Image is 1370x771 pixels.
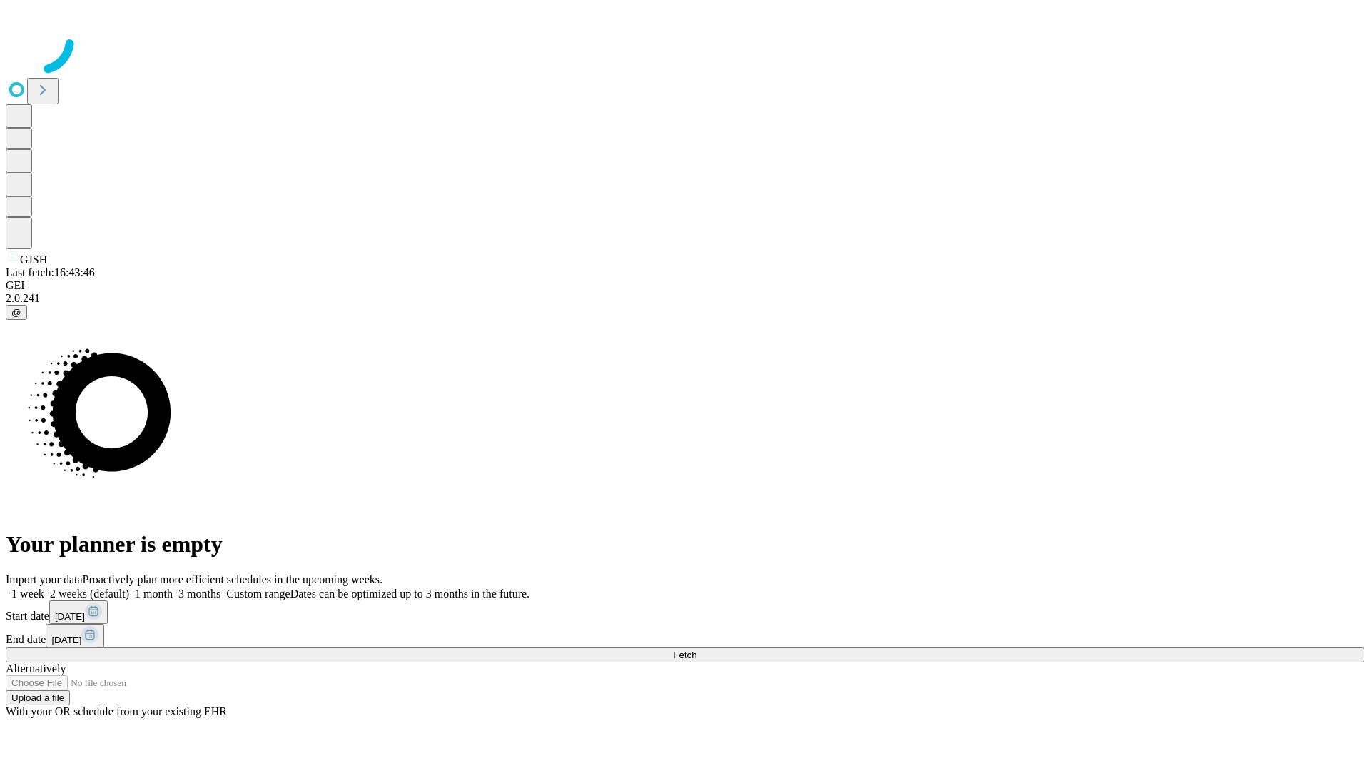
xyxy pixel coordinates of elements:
[6,705,227,717] span: With your OR schedule from your existing EHR
[6,573,83,585] span: Import your data
[6,531,1364,558] h1: Your planner is empty
[6,647,1364,662] button: Fetch
[178,588,220,600] span: 3 months
[83,573,382,585] span: Proactively plan more efficient schedules in the upcoming weeks.
[46,624,104,647] button: [DATE]
[673,650,696,660] span: Fetch
[6,292,1364,305] div: 2.0.241
[135,588,173,600] span: 1 month
[6,279,1364,292] div: GEI
[55,611,85,622] span: [DATE]
[20,253,47,266] span: GJSH
[51,635,81,645] span: [DATE]
[226,588,290,600] span: Custom range
[6,624,1364,647] div: End date
[6,600,1364,624] div: Start date
[6,266,95,278] span: Last fetch: 16:43:46
[6,662,66,675] span: Alternatively
[49,600,108,624] button: [DATE]
[6,690,70,705] button: Upload a file
[11,307,21,318] span: @
[50,588,129,600] span: 2 weeks (default)
[11,588,44,600] span: 1 week
[6,305,27,320] button: @
[290,588,529,600] span: Dates can be optimized up to 3 months in the future.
